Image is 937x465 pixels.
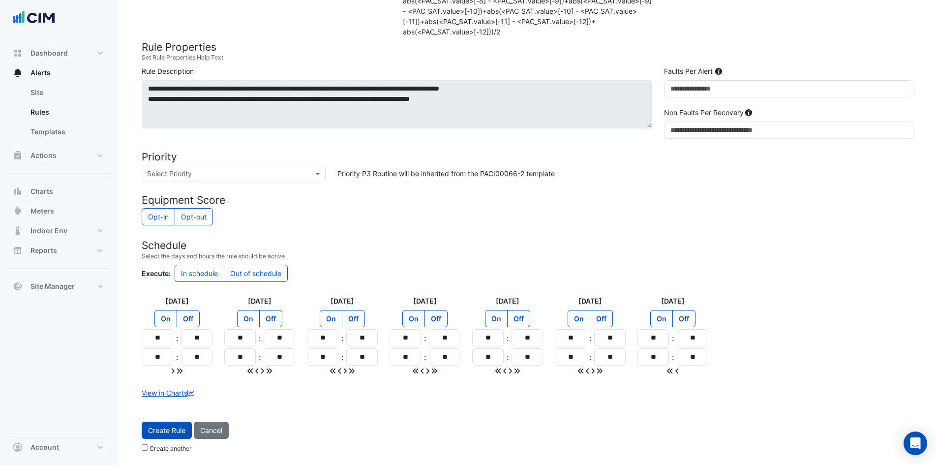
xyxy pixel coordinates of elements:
[142,389,196,397] a: View in Charts
[165,296,189,306] label: [DATE]
[13,226,23,236] app-icon: Indoor Env
[248,296,272,306] label: [DATE]
[320,310,342,327] label: On
[667,367,675,375] span: Copy to all previous days
[637,329,669,346] input: Hours
[237,310,260,327] label: On
[568,310,590,327] label: On
[514,367,520,375] span: Copy to all next days
[485,310,508,327] label: On
[30,68,51,78] span: Alerts
[402,310,425,327] label: On
[181,348,212,366] input: Minutes
[247,367,255,375] span: Copy to all previous days
[426,367,431,375] span: Copy to next day
[142,41,913,53] h4: Rule Properties
[224,329,256,346] input: Hours
[338,351,346,363] div: :
[504,332,512,344] div: :
[578,367,586,375] span: Copy to all previous days
[664,107,744,118] label: Non Faults Per Recovery
[504,351,512,363] div: :
[669,351,677,363] div: :
[142,265,913,284] div: Control whether the rule executes during or outside the schedule times
[142,329,173,346] input: Hours
[30,281,75,291] span: Site Manager
[171,367,177,375] span: Copy to next day
[261,367,266,375] span: Copy to next day
[30,151,57,160] span: Actions
[594,329,626,346] input: Minutes
[650,310,673,327] label: On
[590,310,613,327] label: Off
[173,332,181,344] div: :
[266,367,272,375] span: Copy to all next days
[142,348,173,366] input: Hours
[13,68,23,78] app-icon: Alerts
[13,186,23,196] app-icon: Charts
[331,296,354,306] label: [DATE]
[13,151,23,160] app-icon: Actions
[429,348,460,366] input: Minutes
[142,151,913,163] h4: Priority
[142,422,192,439] button: Create Rule
[332,165,919,182] div: Priority P3 Routine will be inherited from the PACI00066-2 template
[343,367,349,375] span: Copy to next day
[390,348,421,366] input: Hours
[338,367,343,375] span: Copy to previous day
[23,83,110,102] a: Site
[13,246,23,255] app-icon: Reports
[142,194,913,206] h4: Equipment Score
[346,329,378,346] input: Minutes
[503,367,509,375] span: Copy to previous day
[349,367,355,375] span: Copy to all next days
[8,437,110,457] button: Account
[8,182,110,201] button: Charts
[181,329,212,346] input: Minutes
[555,329,586,346] input: Hours
[307,329,338,346] input: Hours
[424,310,448,327] label: Off
[177,310,200,327] label: Off
[661,296,685,306] label: [DATE]
[413,296,437,306] label: [DATE]
[177,367,182,375] span: Copy to all next days
[23,122,110,142] a: Templates
[8,83,110,146] div: Alerts
[194,422,229,439] button: Cancel
[264,329,295,346] input: Minutes
[224,265,288,282] label: Out of schedule
[512,348,543,366] input: Minutes
[342,310,365,327] label: Off
[8,201,110,221] button: Meters
[677,329,708,346] input: Minutes
[175,208,213,225] label: Do not count rule towards calculation of equipment performance scores?
[338,332,346,344] div: :
[12,8,56,28] img: Company Logo
[142,53,913,62] small: Set Rule Properties Help Text
[421,367,426,375] span: Copy to previous day
[675,367,679,375] span: Copy to previous day
[142,208,175,225] label: Count rule towards calculation of equipment performance scores
[13,281,23,291] app-icon: Site Manager
[264,348,295,366] input: Minutes
[507,310,530,327] label: Off
[142,252,913,261] small: Select the days and hours the rule should be active
[142,66,194,76] label: Rule Description
[8,43,110,63] button: Dashboard
[669,332,677,344] div: :
[495,367,503,375] span: Copy to all previous days
[30,48,68,58] span: Dashboard
[30,186,53,196] span: Charts
[472,348,504,366] input: Hours
[677,348,708,366] input: Minutes
[744,108,753,117] div: Tooltip anchor
[8,63,110,83] button: Alerts
[30,246,57,255] span: Reports
[307,348,338,366] input: Hours
[256,332,264,344] div: :
[421,351,429,363] div: :
[586,367,591,375] span: Copy to previous day
[330,367,338,375] span: Copy to all previous days
[142,239,913,251] h4: Schedule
